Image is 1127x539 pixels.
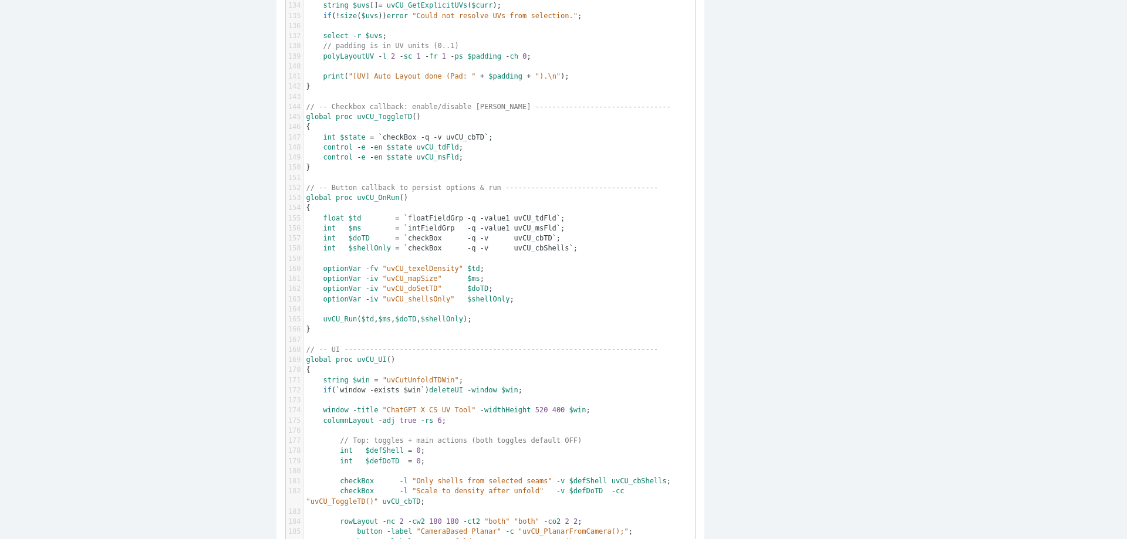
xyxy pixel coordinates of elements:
[370,153,374,161] span: -
[561,487,565,495] span: v
[306,315,472,323] span: ( , , , );
[416,527,501,535] span: "CameraBased Planar"
[408,457,412,465] span: =
[306,103,671,111] span: // -- Checkbox callback: enable/disable [PERSON_NAME] --------------------------------
[306,295,514,303] span: ;
[501,386,518,394] span: $win
[306,416,447,425] span: ;
[438,416,442,425] span: 6
[535,72,561,80] span: ").\n"
[286,233,303,243] div: 157
[421,315,463,323] span: $shellOnly
[286,385,303,395] div: 172
[378,1,382,9] span: =
[286,62,303,72] div: 140
[340,436,582,445] span: // Top: toggles + main actions (both toggles default OFF)
[323,284,361,293] span: optionVar
[286,284,303,294] div: 162
[306,325,311,333] span: }
[353,376,370,384] span: $win
[387,12,408,20] span: error
[514,517,539,526] span: "both"
[378,52,382,60] span: -
[544,517,548,526] span: -
[383,274,442,283] span: "uvCU_mapSize"
[306,345,659,354] span: // -- UI --------------------------------------------------------------------------
[286,243,303,253] div: 158
[353,1,370,9] span: $uvs
[349,234,370,242] span: $doTD
[306,72,569,80] span: ( );
[306,274,485,283] span: ;
[323,72,344,80] span: print
[286,183,303,193] div: 152
[378,315,391,323] span: $ms
[306,133,493,141] span: ;
[286,41,303,51] div: 138
[467,274,480,283] span: $ms
[395,234,399,242] span: =
[340,477,374,485] span: checkBox
[378,416,382,425] span: -
[357,527,382,535] span: button
[286,274,303,284] div: 161
[286,31,303,41] div: 137
[340,446,353,455] span: int
[286,527,303,537] div: 185
[383,52,387,60] span: l
[404,214,561,222] span: `floatFieldGrp -q -value1 uvCU_tdFld`
[286,102,303,112] div: 144
[383,406,476,414] span: "ChatGPT X CS UV Tool"
[286,375,303,385] div: 171
[527,72,531,80] span: +
[484,406,531,414] span: widthHeight
[421,416,425,425] span: -
[488,72,522,80] span: $padding
[286,476,303,486] div: 181
[336,113,353,121] span: proc
[374,143,382,151] span: en
[404,234,556,242] span: `checkBox -q -v uvCU_cbTD`
[306,194,409,202] span: ()
[286,11,303,21] div: 135
[357,406,378,414] span: title
[400,52,404,60] span: -
[306,517,582,526] span: ;
[286,395,303,405] div: 173
[323,12,331,20] span: if
[286,304,303,314] div: 164
[400,416,417,425] span: true
[374,153,382,161] span: en
[387,517,395,526] span: nc
[323,315,357,323] span: uvCU_Run
[395,244,399,252] span: =
[357,153,361,161] span: -
[349,72,476,80] span: "[UV] Auto Layout done (Pad: "
[286,416,303,426] div: 175
[306,365,311,374] span: {
[306,355,396,364] span: ()
[286,72,303,82] div: 141
[306,376,464,384] span: ;
[306,406,591,414] span: ;
[357,355,387,364] span: uvCU_UI
[353,32,357,40] span: -
[357,113,412,121] span: uvCU_ToggleTD
[366,446,404,455] span: $defShell
[286,486,303,496] div: 182
[306,32,387,40] span: ;
[416,153,458,161] span: uvCU_msFld
[286,345,303,355] div: 168
[306,214,565,222] span: ;
[612,487,616,495] span: -
[306,386,523,394] span: ( ) ;
[340,457,353,465] span: int
[370,265,378,273] span: fv
[286,112,303,122] div: 145
[286,133,303,143] div: 147
[323,386,331,394] span: if
[404,224,561,232] span: `intFieldGrp -q -value1 uvCU_msFld`
[323,376,348,384] span: string
[612,477,667,485] span: uvCU_cbShells
[399,487,403,495] span: -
